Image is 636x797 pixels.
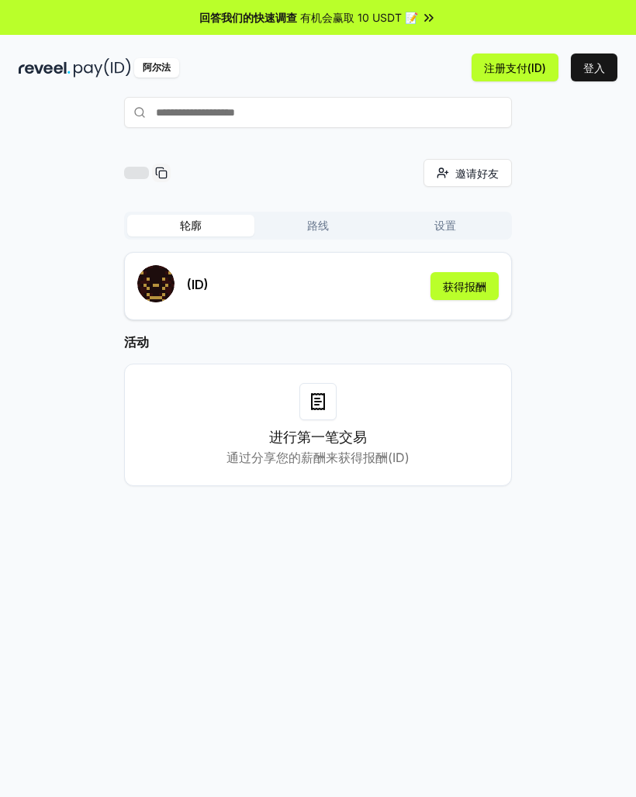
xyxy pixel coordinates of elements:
[269,426,367,448] h3: 进行第一笔交易
[300,9,418,26] span: 有机会赢取 10 USDT 📝
[430,272,499,300] button: 获得报酬
[382,215,509,236] button: 设置
[254,215,382,236] button: 路线
[571,53,617,81] button: 登入
[19,58,71,78] img: 揭示_黑暗的
[74,58,131,78] img: 支付_id
[127,215,254,236] button: 轮廓
[423,159,512,187] button: 邀请好友
[455,165,499,181] span: 邀请好友
[124,333,512,351] h2: 活动
[472,53,558,81] button: 注册支付(ID)
[187,275,209,294] p: (ID)
[134,58,179,78] div: 阿尔法
[199,9,297,26] span: 回答我们的快速调查
[226,448,410,467] p: 通过分享您的薪酬来获得报酬(ID)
